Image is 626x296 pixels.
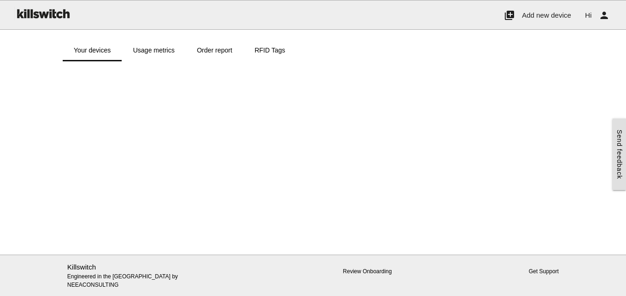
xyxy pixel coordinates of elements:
a: Usage metrics [122,39,185,61]
a: Send feedback [613,118,626,190]
a: Review Onboarding [343,268,391,275]
p: Engineered in the [GEOGRAPHIC_DATA] by NEEACONSULTING [67,262,225,289]
a: Killswitch [67,263,96,271]
img: ks-logo-black-160-b.png [14,0,72,26]
span: Add new device [522,11,571,19]
a: Order report [186,39,243,61]
i: add_to_photos [504,0,515,30]
a: Your devices [63,39,122,61]
span: Hi [585,11,592,19]
a: RFID Tags [243,39,296,61]
a: Get Support [528,268,559,275]
i: person [599,0,610,30]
